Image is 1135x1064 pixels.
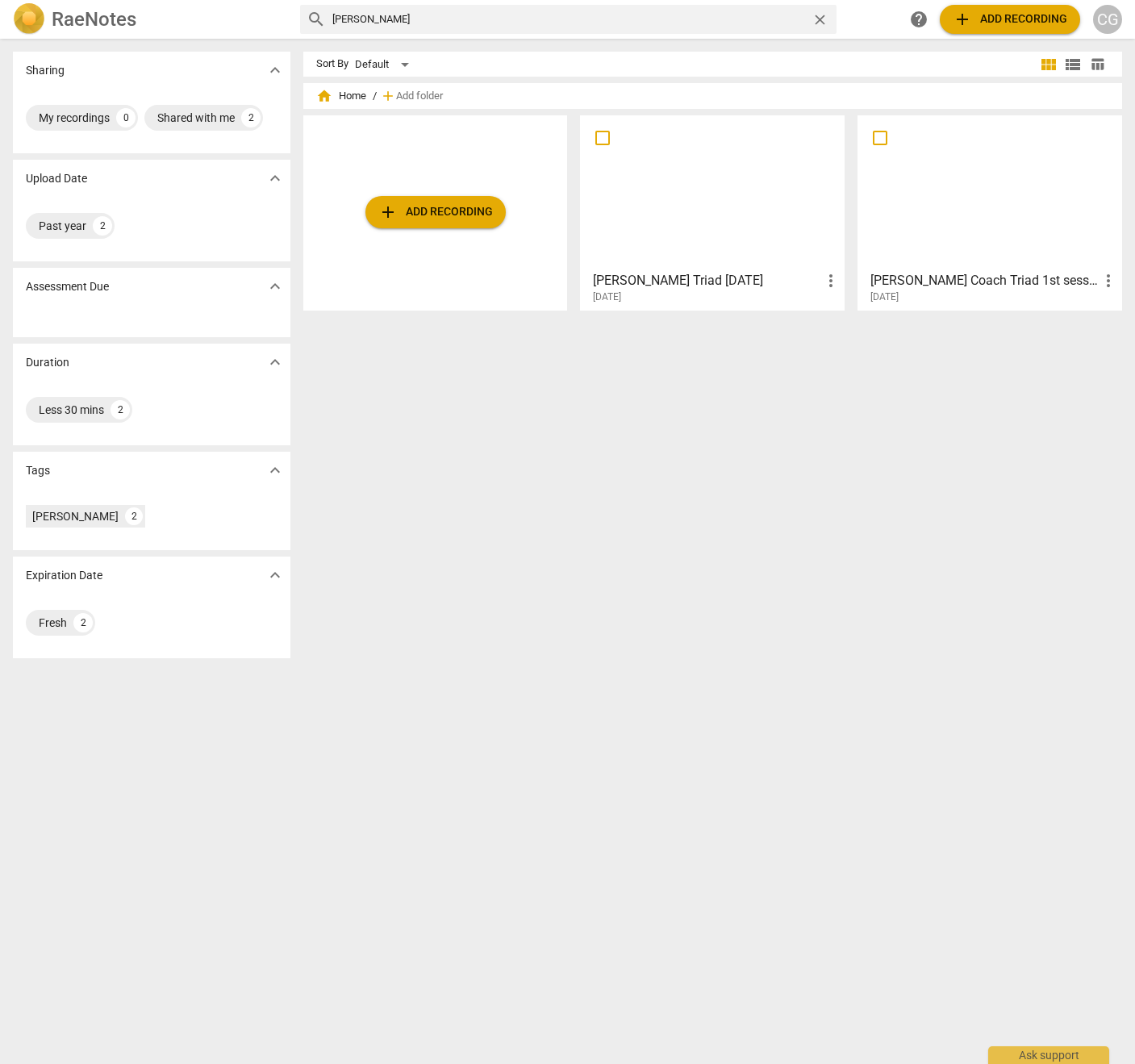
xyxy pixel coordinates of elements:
[1099,271,1118,290] span: more_vert
[988,1046,1109,1064] div: Ask support
[378,202,493,222] span: Add recording
[307,10,326,29] span: search
[316,58,348,70] div: Sort By
[265,565,285,585] span: expand_more
[26,567,102,584] p: Expiration Date
[380,88,396,104] span: add
[1061,52,1085,77] button: List view
[378,202,398,222] span: add
[316,88,366,104] span: Home
[1039,55,1058,74] span: view_module
[111,400,130,419] div: 2
[1037,52,1061,77] button: Tile view
[1093,5,1122,34] button: CG
[263,350,287,374] button: Show more
[265,277,285,296] span: expand_more
[812,11,828,28] span: close
[821,271,841,290] span: more_vert
[332,6,805,32] input: Search
[263,166,287,190] button: Show more
[870,271,1099,290] h3: Raegan Berry Coach Triad 1st session
[39,110,110,126] div: My recordings
[586,121,839,303] a: [PERSON_NAME] Triad [DATE][DATE]
[265,461,285,480] span: expand_more
[1085,52,1109,77] button: Table view
[125,507,143,525] div: 2
[263,58,287,82] button: Show more
[26,354,69,371] p: Duration
[26,170,87,187] p: Upload Date
[13,3,45,35] img: Logo
[1063,55,1083,74] span: view_list
[265,353,285,372] span: expand_more
[265,169,285,188] span: expand_more
[863,121,1116,303] a: [PERSON_NAME] Coach Triad 1st session[DATE]
[263,563,287,587] button: Show more
[909,10,928,29] span: help
[26,278,109,295] p: Assessment Due
[396,90,443,102] span: Add folder
[13,3,287,35] a: LogoRaeNotes
[316,88,332,104] span: home
[355,52,415,77] div: Default
[263,274,287,298] button: Show more
[26,462,50,479] p: Tags
[93,216,112,236] div: 2
[870,290,899,304] span: [DATE]
[953,10,1067,29] span: Add recording
[263,458,287,482] button: Show more
[32,508,119,524] div: [PERSON_NAME]
[39,615,67,631] div: Fresh
[52,8,136,31] h2: RaeNotes
[241,108,261,127] div: 2
[365,196,506,228] button: Upload
[593,290,621,304] span: [DATE]
[1090,56,1105,72] span: table_chart
[904,5,933,34] a: Help
[953,10,972,29] span: add
[39,218,86,234] div: Past year
[73,613,93,632] div: 2
[39,402,104,418] div: Less 30 mins
[940,5,1080,34] button: Upload
[373,90,377,102] span: /
[265,61,285,80] span: expand_more
[116,108,136,127] div: 0
[157,110,235,126] div: Shared with me
[593,271,821,290] h3: Raegan Berry Triad May 2025
[26,62,65,79] p: Sharing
